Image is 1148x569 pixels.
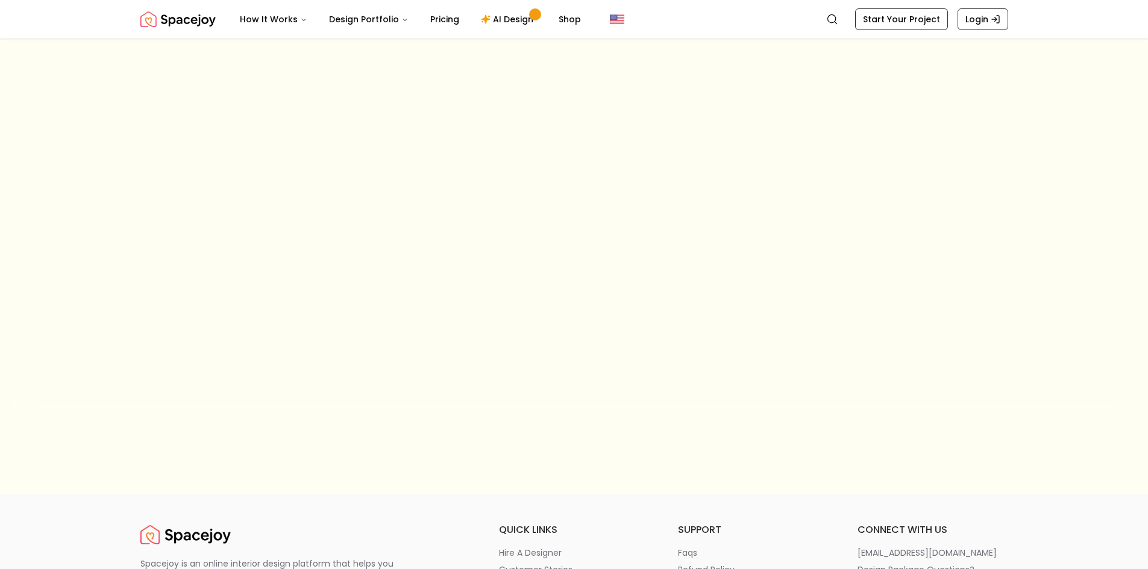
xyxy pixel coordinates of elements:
[140,523,231,547] img: Spacejoy Logo
[678,547,829,559] a: faqs
[678,547,697,559] p: faqs
[140,523,231,547] a: Spacejoy
[958,8,1008,30] a: Login
[140,7,216,31] img: Spacejoy Logo
[499,547,562,559] p: hire a designer
[858,547,997,559] p: [EMAIL_ADDRESS][DOMAIN_NAME]
[499,547,650,559] a: hire a designer
[678,523,829,537] h6: support
[610,12,624,26] img: United States
[319,7,418,31] button: Design Portfolio
[549,7,591,31] a: Shop
[855,8,948,30] a: Start Your Project
[230,7,591,31] nav: Main
[471,7,547,31] a: AI Design
[858,547,1008,559] a: [EMAIL_ADDRESS][DOMAIN_NAME]
[858,523,1008,537] h6: connect with us
[140,7,216,31] a: Spacejoy
[421,7,469,31] a: Pricing
[499,523,650,537] h6: quick links
[230,7,317,31] button: How It Works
